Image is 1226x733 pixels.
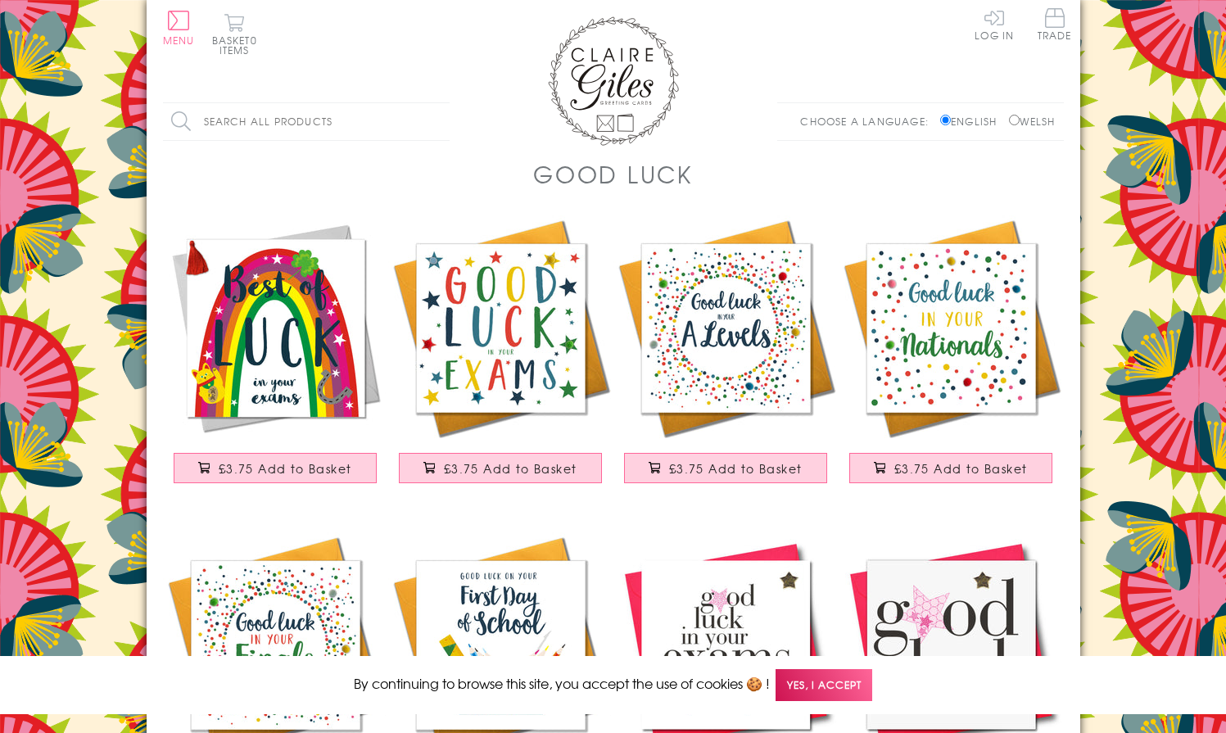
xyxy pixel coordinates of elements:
a: Good Luck Exams Card, Rainbow, Embellished with a colourful tassel £3.75 Add to Basket [163,215,388,500]
button: Basket0 items [212,13,257,55]
a: Exam Good Luck Card, Stars, Embellished with pompoms £3.75 Add to Basket [388,215,613,500]
img: Claire Giles Greetings Cards [548,16,679,146]
span: Trade [1038,8,1072,40]
span: Menu [163,33,195,48]
span: £3.75 Add to Basket [444,460,577,477]
button: £3.75 Add to Basket [174,453,377,483]
button: £3.75 Add to Basket [624,453,827,483]
button: £3.75 Add to Basket [849,453,1052,483]
h1: Good Luck [533,157,693,191]
label: Welsh [1009,114,1056,129]
a: A Level Good Luck Card, Dotty Circle, Embellished with pompoms £3.75 Add to Basket [613,215,839,500]
input: Search all products [163,103,450,140]
input: Search [433,103,450,140]
span: Yes, I accept [776,669,872,701]
label: English [940,114,1005,129]
img: A Level Good Luck Card, Dotty Circle, Embellished with pompoms [613,215,839,441]
img: Good Luck Exams Card, Rainbow, Embellished with a colourful tassel [163,215,388,441]
input: English [940,115,951,125]
p: Choose a language: [800,114,937,129]
button: Menu [163,11,195,45]
a: Good Luck in Nationals Card, Dots, Embellished with pompoms £3.75 Add to Basket [839,215,1064,500]
img: Exam Good Luck Card, Stars, Embellished with pompoms [388,215,613,441]
img: Good Luck in Nationals Card, Dots, Embellished with pompoms [839,215,1064,441]
a: Log In [975,8,1014,40]
input: Welsh [1009,115,1020,125]
a: Trade [1038,8,1072,43]
span: £3.75 Add to Basket [219,460,352,477]
span: 0 items [219,33,257,57]
span: £3.75 Add to Basket [669,460,803,477]
button: £3.75 Add to Basket [399,453,602,483]
span: £3.75 Add to Basket [894,460,1028,477]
